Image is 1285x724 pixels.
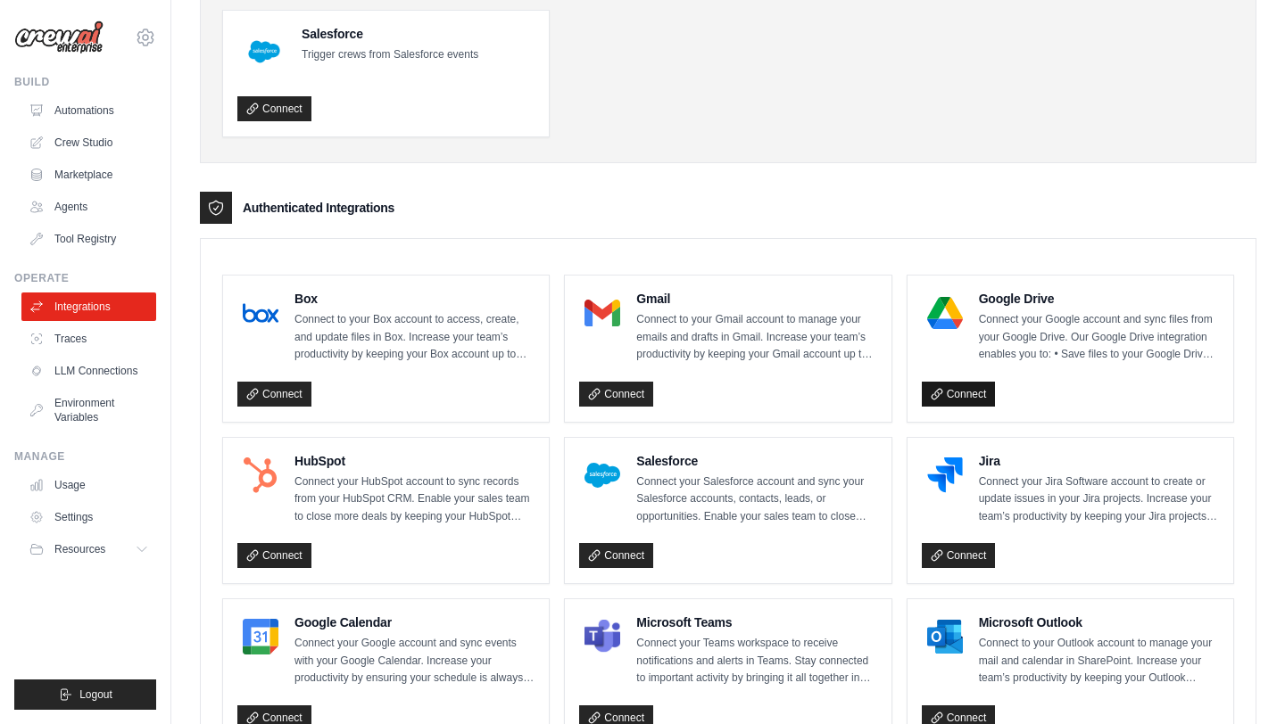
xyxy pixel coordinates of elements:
a: Connect [579,382,653,407]
h4: Box [294,290,535,308]
img: Box Logo [243,295,278,331]
p: Connect your Teams workspace to receive notifications and alerts in Teams. Stay connected to impo... [636,635,876,687]
div: Build [14,75,156,89]
p: Trigger crews from Salesforce events [302,46,478,64]
h4: Microsoft Teams [636,613,876,631]
a: Marketplace [21,160,156,189]
p: Connect your Jira Software account to create or update issues in your Jira projects. Increase you... [979,473,1219,526]
img: HubSpot Logo [243,457,278,493]
a: Crew Studio [21,128,156,157]
p: Connect your Google account and sync events with your Google Calendar. Increase your productivity... [294,635,535,687]
img: Logo [14,21,104,54]
a: Connect [237,543,311,568]
span: Logout [79,687,112,702]
p: Connect to your Box account to access, create, and update files in Box. Increase your team’s prod... [294,311,535,364]
img: Microsoft Outlook Logo [927,619,963,654]
h4: Gmail [636,290,876,308]
a: Settings [21,503,156,531]
a: Traces [21,325,156,353]
img: Salesforce Logo [243,30,286,73]
a: Connect [579,543,653,568]
img: Salesforce Logo [584,457,620,493]
div: Operate [14,271,156,285]
img: Jira Logo [927,457,963,493]
a: Agents [21,193,156,221]
h4: Salesforce [302,25,478,43]
h3: Authenticated Integrations [243,199,394,217]
a: Tool Registry [21,225,156,253]
h4: Jira [979,452,1219,470]
h4: Microsoft Outlook [979,613,1219,631]
img: Google Calendar Logo [243,619,278,654]
h4: Google Calendar [294,613,535,631]
a: Usage [21,471,156,499]
p: Connect your Google account and sync files from your Google Drive. Our Google Drive integration e... [979,311,1219,364]
a: Connect [237,382,311,407]
p: Connect to your Outlook account to manage your mail and calendar in SharePoint. Increase your tea... [979,635,1219,687]
h4: HubSpot [294,452,535,470]
a: Integrations [21,292,156,321]
img: Microsoft Teams Logo [584,619,620,654]
button: Resources [21,535,156,564]
a: Automations [21,96,156,125]
a: Connect [922,382,996,407]
img: Google Drive Logo [927,295,963,331]
p: Connect your Salesforce account and sync your Salesforce accounts, contacts, leads, or opportunit... [636,473,876,526]
img: Gmail Logo [584,295,620,331]
p: Connect your HubSpot account to sync records from your HubSpot CRM. Enable your sales team to clo... [294,473,535,526]
h4: Google Drive [979,290,1219,308]
h4: Salesforce [636,452,876,470]
a: Connect [922,543,996,568]
a: Environment Variables [21,389,156,432]
p: Connect to your Gmail account to manage your emails and drafts in Gmail. Increase your team’s pro... [636,311,876,364]
span: Resources [54,542,105,556]
button: Logout [14,679,156,710]
a: Connect [237,96,311,121]
a: LLM Connections [21,357,156,385]
div: Manage [14,449,156,464]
